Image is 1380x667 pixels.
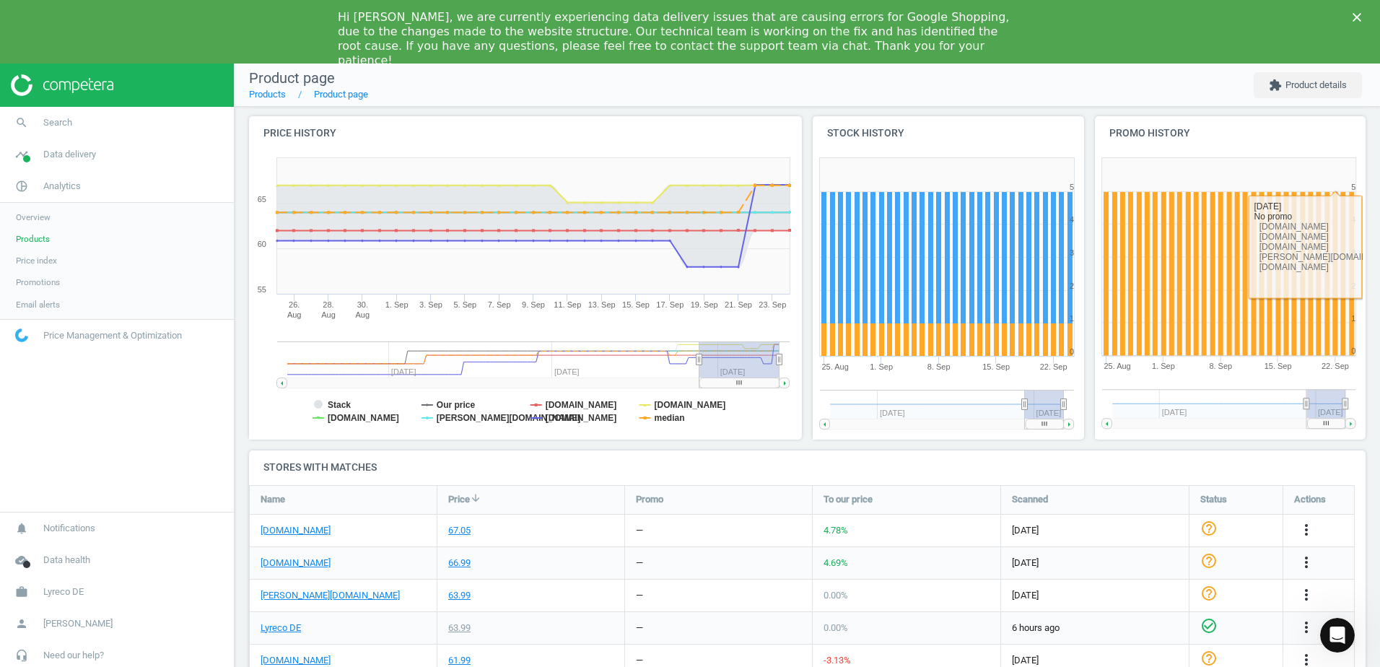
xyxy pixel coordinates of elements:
div: 63.99 [448,589,471,602]
text: 5 [1070,183,1074,191]
a: Product page [314,89,368,100]
tspan: 15. Sep [982,362,1010,371]
span: Scanned [1012,493,1048,506]
span: Products [16,233,50,245]
a: Lyreco DE [261,622,301,635]
div: 63.99 [448,622,471,635]
span: Price Management & Optimization [43,329,182,342]
span: 0.00 % [824,590,848,601]
text: 3 [1070,248,1074,257]
text: 4 [1070,215,1074,224]
a: [PERSON_NAME][DOMAIN_NAME] [261,589,400,602]
tspan: 1. Sep [385,300,409,309]
span: Name [261,493,285,506]
tspan: [DOMAIN_NAME] [546,413,617,423]
tspan: Aug [287,310,302,319]
tspan: 17. Sep [656,300,684,309]
i: arrow_downward [470,492,481,504]
i: help_outline [1200,650,1218,667]
span: Lyreco DE [43,585,84,598]
span: 0.00 % [824,622,848,633]
tspan: median [654,413,684,423]
div: 67.05 [448,524,471,537]
span: 6 hours ago [1012,622,1178,635]
h4: Promo history [1095,116,1366,150]
text: 0 [1351,347,1355,356]
i: help_outline [1200,585,1218,602]
tspan: [DOMAIN_NAME] [654,400,725,410]
a: [DOMAIN_NAME] [261,557,331,570]
iframe: Intercom live chat [1320,618,1355,653]
tspan: 23. Sep [759,300,786,309]
tspan: 8. Sep [927,362,951,371]
tspan: 13. Sep [588,300,616,309]
span: [DATE] [1012,524,1178,537]
tspan: 28. [323,300,333,309]
button: more_vert [1298,554,1315,572]
div: — [636,557,643,570]
span: [PERSON_NAME] [43,617,113,630]
div: — [636,622,643,635]
tspan: 5. Sep [453,300,476,309]
span: To our price [824,493,873,506]
i: check_circle_outline [1200,617,1218,635]
i: help_outline [1200,520,1218,537]
tspan: 25. Aug [821,362,848,371]
tspan: 26. [289,300,300,309]
i: more_vert [1298,554,1315,571]
span: Data health [43,554,90,567]
tspan: Stack [328,400,351,410]
tspan: [DOMAIN_NAME] [546,400,617,410]
span: [DATE] [1012,654,1178,667]
h4: Price history [249,116,802,150]
i: person [8,610,35,637]
div: — [636,589,643,602]
a: [DOMAIN_NAME] [261,654,331,667]
div: Close [1353,13,1367,22]
tspan: 22. Sep [1040,362,1067,371]
div: Hi [PERSON_NAME], we are currently experiencing data delivery issues that are causing errors for ... [338,10,1019,68]
div: — [636,654,643,667]
button: more_vert [1298,586,1315,605]
tspan: 1. Sep [870,362,893,371]
tspan: 11. Sep [554,300,581,309]
i: extension [1269,79,1282,92]
text: 2 [1070,282,1074,290]
i: pie_chart_outlined [8,173,35,200]
i: cloud_done [8,546,35,574]
tspan: 1. Sep [1152,362,1175,371]
i: work [8,578,35,606]
i: help_outline [1200,552,1218,570]
h4: Stores with matches [249,450,1366,484]
i: more_vert [1298,586,1315,603]
tspan: 25. Aug [1104,362,1130,371]
text: 60 [258,240,266,248]
div: 66.99 [448,557,471,570]
text: 0 [1070,347,1074,356]
button: extensionProduct details [1254,72,1362,98]
text: 1 [1351,314,1355,323]
text: 55 [258,285,266,294]
tspan: Aug [356,310,370,319]
i: notifications [8,515,35,542]
span: Email alerts [16,299,60,310]
tspan: 30. [357,300,368,309]
i: more_vert [1298,619,1315,636]
tspan: 22. Sep [1322,362,1349,371]
div: — [636,524,643,537]
tspan: 3. Sep [419,300,442,309]
tspan: 21. Sep [725,300,752,309]
text: 2 [1351,282,1355,290]
tspan: 15. Sep [622,300,650,309]
span: Overview [16,212,51,223]
button: more_vert [1298,619,1315,637]
text: 65 [258,195,266,204]
span: 4.78 % [824,525,848,536]
span: [DATE] [1012,557,1178,570]
text: 1 [1070,314,1074,323]
img: ajHJNr6hYgQAAAAASUVORK5CYII= [11,74,113,96]
tspan: Our price [437,400,476,410]
span: Price [448,493,470,506]
span: Product page [249,69,335,87]
i: more_vert [1298,521,1315,539]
